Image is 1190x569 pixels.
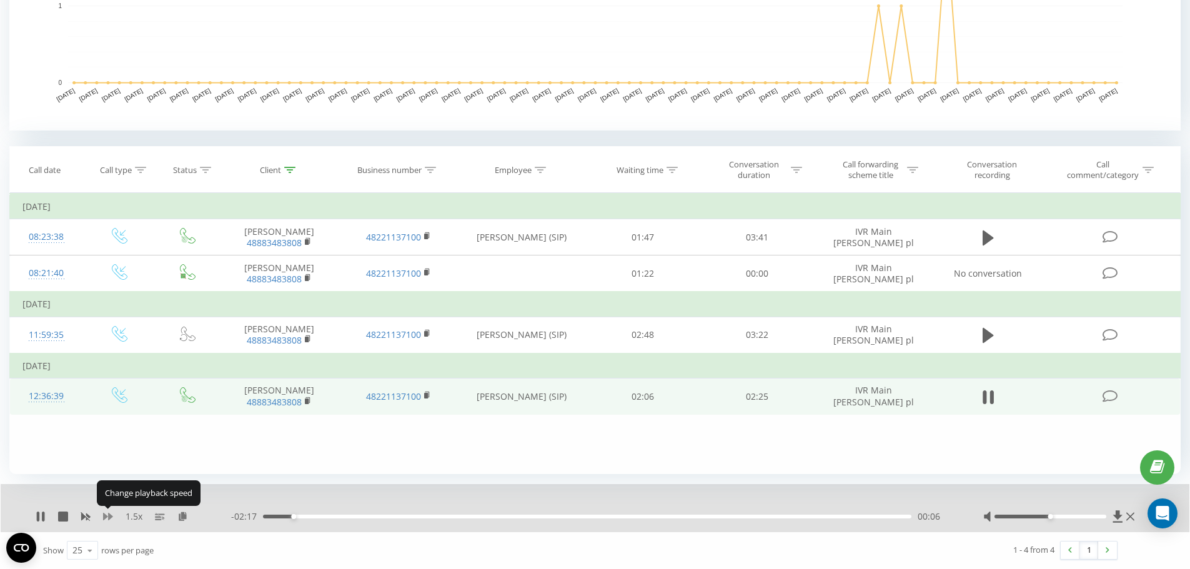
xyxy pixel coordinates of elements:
[58,79,62,86] text: 0
[220,255,339,292] td: [PERSON_NAME]
[43,545,64,556] span: Show
[916,87,937,102] text: [DATE]
[220,379,339,415] td: [PERSON_NAME]
[458,379,586,415] td: [PERSON_NAME] (SIP)
[495,165,532,176] div: Employee
[1075,87,1096,102] text: [DATE]
[237,87,257,102] text: [DATE]
[713,87,733,102] text: [DATE]
[486,87,507,102] text: [DATE]
[667,87,688,102] text: [DATE]
[780,87,801,102] text: [DATE]
[100,165,132,176] div: Call type
[984,87,1005,102] text: [DATE]
[918,510,940,523] span: 00:06
[645,87,665,102] text: [DATE]
[1053,87,1073,102] text: [DATE]
[247,273,302,285] a: 48883483808
[10,292,1181,317] td: [DATE]
[586,255,700,292] td: 01:22
[126,510,142,523] span: 1.5 x
[259,87,280,102] text: [DATE]
[97,480,201,505] div: Change playback speed
[169,87,189,102] text: [DATE]
[291,514,296,519] div: Accessibility label
[871,87,892,102] text: [DATE]
[951,159,1033,181] div: Conversation recording
[282,87,302,102] text: [DATE]
[531,87,552,102] text: [DATE]
[1066,159,1139,181] div: Call comment/category
[586,219,700,255] td: 01:47
[191,87,212,102] text: [DATE]
[247,396,302,408] a: 48883483808
[395,87,416,102] text: [DATE]
[418,87,439,102] text: [DATE]
[260,165,281,176] div: Client
[101,545,154,556] span: rows per page
[22,323,71,347] div: 11:59:35
[372,87,393,102] text: [DATE]
[814,255,933,292] td: IVR Main [PERSON_NAME] pl
[72,544,82,557] div: 25
[700,219,815,255] td: 03:41
[1048,514,1053,519] div: Accessibility label
[6,533,36,563] button: Open CMP widget
[554,87,575,102] text: [DATE]
[29,165,61,176] div: Call date
[101,87,121,102] text: [DATE]
[464,87,484,102] text: [DATE]
[146,87,167,102] text: [DATE]
[826,87,846,102] text: [DATE]
[586,379,700,415] td: 02:06
[58,2,62,9] text: 1
[617,165,663,176] div: Waiting time
[700,255,815,292] td: 00:00
[848,87,869,102] text: [DATE]
[690,87,710,102] text: [DATE]
[214,87,235,102] text: [DATE]
[577,87,597,102] text: [DATE]
[440,87,461,102] text: [DATE]
[78,87,99,102] text: [DATE]
[327,87,348,102] text: [DATE]
[1079,542,1098,559] a: 1
[173,165,197,176] div: Status
[700,317,815,354] td: 03:22
[758,87,778,102] text: [DATE]
[1030,87,1051,102] text: [DATE]
[814,379,933,415] td: IVR Main [PERSON_NAME] pl
[366,390,421,402] a: 48221137100
[803,87,824,102] text: [DATE]
[123,87,144,102] text: [DATE]
[366,329,421,340] a: 48221137100
[458,219,586,255] td: [PERSON_NAME] (SIP)
[220,317,339,354] td: [PERSON_NAME]
[357,165,422,176] div: Business number
[231,510,263,523] span: - 02:17
[22,225,71,249] div: 08:23:38
[508,87,529,102] text: [DATE]
[1013,543,1054,556] div: 1 - 4 from 4
[954,267,1022,279] span: No conversation
[22,384,71,408] div: 12:36:39
[700,379,815,415] td: 02:25
[962,87,983,102] text: [DATE]
[366,231,421,243] a: 48221137100
[599,87,620,102] text: [DATE]
[10,354,1181,379] td: [DATE]
[735,87,756,102] text: [DATE]
[814,219,933,255] td: IVR Main [PERSON_NAME] pl
[1148,498,1178,528] div: Open Intercom Messenger
[721,159,788,181] div: Conversation duration
[837,159,904,181] div: Call forwarding scheme title
[586,317,700,354] td: 02:48
[1007,87,1028,102] text: [DATE]
[1098,87,1118,102] text: [DATE]
[56,87,76,102] text: [DATE]
[939,87,959,102] text: [DATE]
[247,237,302,249] a: 48883483808
[894,87,915,102] text: [DATE]
[247,334,302,346] a: 48883483808
[10,194,1181,219] td: [DATE]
